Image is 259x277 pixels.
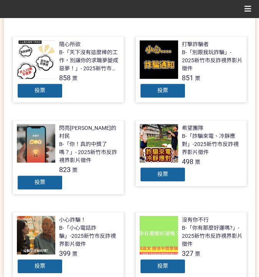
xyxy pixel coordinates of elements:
span: 投票 [35,263,45,269]
div: 隨心所欲 [59,40,81,48]
span: 票 [195,159,200,165]
span: 投票 [35,87,45,93]
div: B-「你！真的中獎了嗎？」- 2025新竹市反詐視界影片徵件 [59,140,120,164]
a: 打擊詐騙者B-「別跟我玩詐騙」- 2025新竹市反詐視界影片徵件851票投票 [135,36,247,103]
div: B-「天下沒有這麼棒的工作，別讓你的求職夢變成惡夢！」- 2025新竹市反詐視界影片徵件 [59,48,120,73]
span: 投票 [157,87,168,93]
span: 投票 [157,263,168,269]
div: B-「小心電話詐騙」-2025新竹市反詐視界影片徵件 [59,224,120,248]
span: 票 [195,75,200,81]
span: 投票 [35,179,45,185]
div: B-「別跟我玩詐騙」- 2025新竹市反詐視界影片徵件 [182,48,243,73]
span: 851 [182,74,193,82]
div: 希望團隊 [182,124,203,132]
span: 327 [182,249,193,257]
span: 票 [72,75,78,81]
span: 票 [195,251,200,257]
div: 小心詐騙！ [59,216,86,224]
a: 希望團隊B-「詐騙來電、冷靜應對」-2025新竹市反詐視界影片徵件498票投票 [135,120,247,186]
span: 858 [59,74,71,82]
span: 399 [59,249,71,257]
div: 沒有你不行 [182,216,209,224]
a: 隨心所欲B-「天下沒有這麼棒的工作，別讓你的求職夢變成惡夢！」- 2025新竹市反詐視界影片徵件858票投票 [13,36,124,103]
div: 打擊詐騙者 [182,40,209,48]
span: 投票 [157,171,168,177]
span: 498 [182,158,193,166]
div: B-「詐騙來電、冷靜應對」-2025新竹市反詐視界影片徵件 [182,132,243,156]
span: 票 [72,251,78,257]
span: 823 [59,166,71,174]
div: B-「你有那麼好運嗎?」- 2025新竹市反詐視界影片徵件 [182,224,243,248]
a: 閃亮[PERSON_NAME]的村民B-「你！真的中獎了嗎？」- 2025新竹市反詐視界影片徵件823票投票 [13,120,124,194]
span: 票 [72,167,78,173]
div: 閃亮[PERSON_NAME]的村民 [59,124,120,140]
